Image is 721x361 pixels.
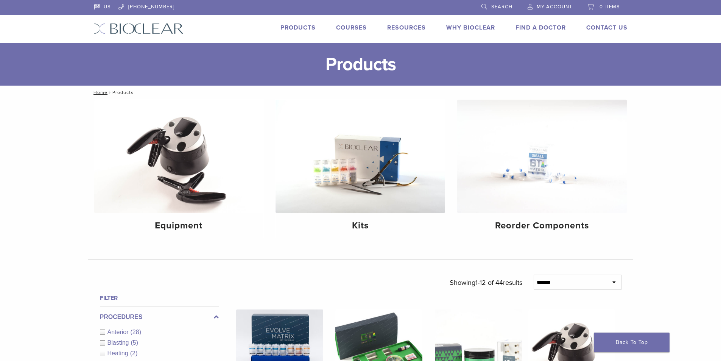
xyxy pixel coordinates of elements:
span: Blasting [107,339,131,346]
nav: Products [88,86,633,99]
img: Kits [276,100,445,213]
a: Home [91,90,107,95]
img: Reorder Components [457,100,627,213]
span: Anterior [107,329,131,335]
img: Bioclear [94,23,184,34]
a: Products [280,24,316,31]
span: 1-12 of 44 [475,278,503,287]
h4: Reorder Components [463,219,621,233]
span: Heating [107,350,130,356]
label: Procedures [100,313,219,322]
span: Search [491,4,512,10]
a: Why Bioclear [446,24,495,31]
a: Contact Us [586,24,628,31]
span: / [107,91,112,94]
span: My Account [537,4,572,10]
a: Equipment [94,100,264,238]
h4: Equipment [100,219,258,233]
p: Showing results [450,275,522,291]
a: Find A Doctor [515,24,566,31]
span: 0 items [600,4,620,10]
img: Equipment [94,100,264,213]
a: Resources [387,24,426,31]
span: (5) [131,339,138,346]
span: (2) [130,350,138,356]
a: Kits [276,100,445,238]
h4: Filter [100,294,219,303]
h4: Kits [282,219,439,233]
a: Courses [336,24,367,31]
a: Reorder Components [457,100,627,238]
span: (28) [131,329,141,335]
a: Back To Top [594,333,670,352]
